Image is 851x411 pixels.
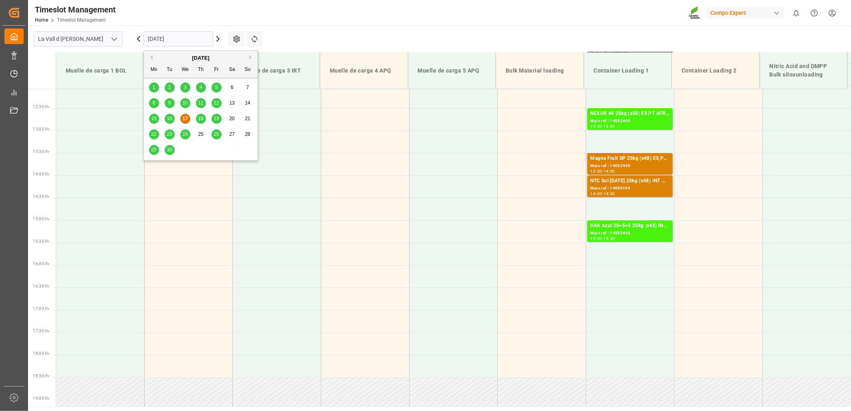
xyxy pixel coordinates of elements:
div: HAK Azul 20+5+5 25kg (x48) INT;KSL BLACK 20L (x48) ES/PT;NTC Sol BS Fruit 25kg (x48) INT;NTC Sol ... [591,222,670,230]
div: Choose Wednesday, September 10th, 2025 [180,98,190,108]
div: Choose Thursday, September 11th, 2025 [196,98,206,108]
div: - [602,237,603,240]
span: 29 [151,147,156,153]
div: Choose Sunday, September 7th, 2025 [243,83,253,93]
div: Bulk Material loading [502,63,577,78]
button: Compo Expert [707,5,787,20]
span: 19 [214,116,219,121]
div: Th [196,65,206,75]
span: 15 [151,116,156,121]
div: Choose Monday, September 1st, 2025 [149,83,159,93]
span: 26 [214,131,219,137]
div: Choose Thursday, September 18th, 2025 [196,114,206,124]
span: 25 [198,131,203,137]
div: Choose Thursday, September 4th, 2025 [196,83,206,93]
span: 23 [167,131,172,137]
div: Choose Friday, September 12th, 2025 [212,98,222,108]
div: Choose Tuesday, September 16th, 2025 [165,114,175,124]
span: 6 [231,85,234,90]
span: 22 [151,131,156,137]
img: Screenshot%202023-09-29%20at%2010.02.21.png_1712312052.png [689,6,702,20]
span: 17 [182,116,188,121]
span: 30 [167,147,172,153]
span: 16:30 Hr [33,284,49,288]
div: NEXUR 46 25kg (x50) ES PT AFR (G1N);NTC NITRORIZ 32-0-0 25kg (x60) ES,PT;NTC PREMIUM [DATE] 25kg(... [591,110,670,118]
div: - [602,192,603,195]
span: 10 [182,100,188,106]
span: 17:00 Hr [33,306,49,311]
div: Muelle de carga 5 APQ [415,63,490,78]
span: 18:30 Hr [33,374,49,378]
span: 19:00 Hr [33,396,49,401]
div: Choose Sunday, September 14th, 2025 [243,98,253,108]
span: 27 [229,131,234,137]
button: Previous Month [148,55,153,60]
button: open menu [108,33,120,45]
div: 14:00 [591,192,602,195]
span: 28 [245,131,250,137]
div: Choose Wednesday, September 17th, 2025 [180,114,190,124]
div: Timeslot Management [35,4,116,16]
div: Choose Tuesday, September 23rd, 2025 [165,129,175,139]
span: 3 [184,85,187,90]
div: Muelle de carga 3 IRT [239,63,314,78]
div: Su [243,65,253,75]
span: 14:00 Hr [33,172,49,176]
span: 13:00 Hr [33,127,49,131]
div: Choose Tuesday, September 2nd, 2025 [165,83,175,93]
div: Main ref : 14052450 [591,118,670,125]
a: Home [35,17,48,23]
div: Muelle de carga 4 APQ [327,63,401,78]
div: NTC Sol [DATE] 25kg (x48) INT MSE;NTC Sol 16-30 25kg (x48) INT MSE [591,177,670,185]
div: Muelle de carga 1 BOL [63,63,137,78]
span: 1 [153,85,155,90]
div: We [180,65,190,75]
div: Mo [149,65,159,75]
span: 13:30 Hr [33,149,49,154]
div: Container Loading 1 [591,63,665,78]
div: 15:00 [591,237,602,240]
div: Nitric Acid and DMPP Bulk silosunloading [766,59,841,82]
div: 12:30 [591,125,602,128]
span: 15:00 Hr [33,217,49,221]
div: Choose Monday, September 29th, 2025 [149,145,159,155]
span: 5 [215,85,218,90]
span: 14:30 Hr [33,194,49,199]
input: DD.MM.YYYY [143,31,213,46]
div: Tu [165,65,175,75]
span: 12:30 Hr [33,105,49,109]
div: [DATE] [144,54,258,62]
span: 24 [182,131,188,137]
div: - [602,169,603,173]
div: Choose Saturday, September 27th, 2025 [227,129,237,139]
div: 14:00 [603,169,615,173]
div: 15:30 [603,237,615,240]
span: 12 [214,100,219,106]
div: Sa [227,65,237,75]
div: Choose Saturday, September 20th, 2025 [227,114,237,124]
span: 15:30 Hr [33,239,49,244]
span: 18:00 Hr [33,351,49,356]
div: Choose Tuesday, September 9th, 2025 [165,98,175,108]
span: 8 [153,100,155,106]
div: Main ref : 14052448 [591,230,670,237]
div: Container Loading 2 [678,63,753,78]
div: Choose Monday, September 15th, 2025 [149,114,159,124]
span: 9 [168,100,171,106]
span: 11 [198,100,203,106]
span: 17:30 Hr [33,329,49,333]
div: - [602,125,603,128]
div: month 2025-09 [146,80,256,158]
div: 13:00 [603,125,615,128]
div: Main ref : 14050199 [591,185,670,192]
div: Choose Sunday, September 28th, 2025 [243,129,253,139]
input: Type to search/select [34,31,123,46]
div: Choose Thursday, September 25th, 2025 [196,129,206,139]
div: 14:30 [603,192,615,195]
span: 21 [245,116,250,121]
div: Main ref : 14052449 [591,163,670,169]
div: Fr [212,65,222,75]
span: 18 [198,116,203,121]
div: Choose Monday, September 22nd, 2025 [149,129,159,139]
div: Choose Sunday, September 21st, 2025 [243,114,253,124]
